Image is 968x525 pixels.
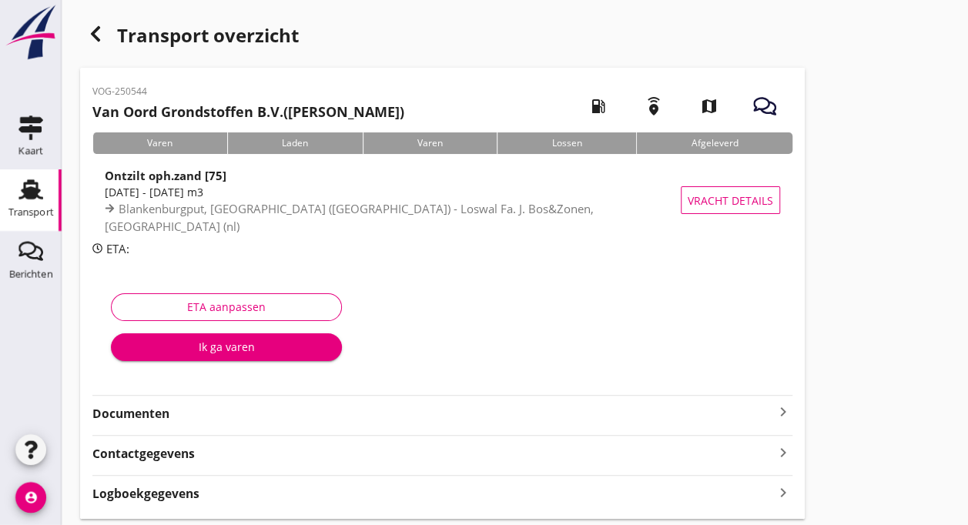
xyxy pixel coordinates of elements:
[227,132,363,154] div: Laden
[111,293,342,321] button: ETA aanpassen
[688,85,731,128] i: map
[3,4,59,61] img: logo-small.a267ee39.svg
[92,85,404,99] p: VOG-250544
[363,132,497,154] div: Varen
[111,333,342,361] button: Ik ga varen
[9,269,53,279] div: Berichten
[632,85,675,128] i: emergency_share
[92,166,792,234] a: Ontzilt oph.zand [75][DATE] - [DATE] m3Blankenburgput, [GEOGRAPHIC_DATA] ([GEOGRAPHIC_DATA]) - Lo...
[124,299,329,315] div: ETA aanpassen
[92,485,199,503] strong: Logboekgegevens
[15,482,46,513] i: account_circle
[18,145,43,155] div: Kaart
[92,445,195,463] strong: Contactgegevens
[92,102,283,121] strong: Van Oord Grondstoffen B.V.
[8,207,54,217] div: Transport
[80,18,805,55] div: Transport overzicht
[774,442,792,463] i: keyboard_arrow_right
[774,482,792,503] i: keyboard_arrow_right
[681,186,780,214] button: Vracht details
[577,85,620,128] i: local_gas_station
[636,132,792,154] div: Afgeleverd
[92,132,227,154] div: Varen
[774,403,792,421] i: keyboard_arrow_right
[106,241,129,256] span: ETA:
[92,405,774,423] strong: Documenten
[105,168,226,183] strong: Ontzilt oph.zand [75]
[92,102,404,122] h2: ([PERSON_NAME])
[105,201,594,234] span: Blankenburgput, [GEOGRAPHIC_DATA] ([GEOGRAPHIC_DATA]) - Loswal Fa. J. Bos&Zonen, [GEOGRAPHIC_DATA...
[123,339,330,355] div: Ik ga varen
[497,132,636,154] div: Lossen
[105,184,688,200] div: [DATE] - [DATE] m3
[688,192,773,209] span: Vracht details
